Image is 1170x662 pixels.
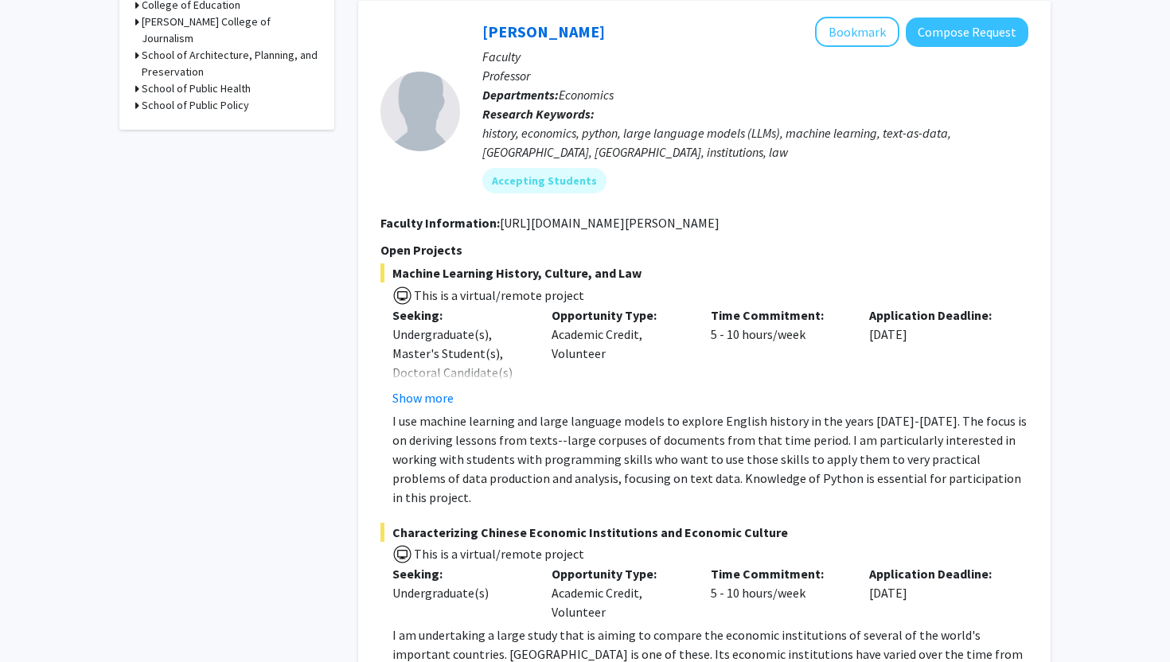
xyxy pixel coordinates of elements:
[482,106,595,122] b: Research Keywords:
[482,123,1028,162] div: history, economics, python, large language models (LLMs), machine learning, text-as-data, [GEOGRA...
[380,240,1028,259] p: Open Projects
[380,263,1028,282] span: Machine Learning History, Culture, and Law
[857,564,1016,621] div: [DATE]
[711,564,846,583] p: Time Commitment:
[552,306,687,325] p: Opportunity Type:
[857,306,1016,407] div: [DATE]
[869,306,1004,325] p: Application Deadline:
[392,325,528,420] div: Undergraduate(s), Master's Student(s), Doctoral Candidate(s) (PhD, MD, DMD, PharmD, etc.)
[392,583,528,602] div: Undergraduate(s)
[540,306,699,407] div: Academic Credit, Volunteer
[552,564,687,583] p: Opportunity Type:
[482,66,1028,85] p: Professor
[482,87,559,103] b: Departments:
[392,388,454,407] button: Show more
[392,306,528,325] p: Seeking:
[392,564,528,583] p: Seeking:
[500,215,720,231] fg-read-more: [URL][DOMAIN_NAME][PERSON_NAME]
[142,97,249,114] h3: School of Public Policy
[540,564,699,621] div: Academic Credit, Volunteer
[412,287,584,303] span: This is a virtual/remote project
[412,546,584,562] span: This is a virtual/remote project
[869,564,1004,583] p: Application Deadline:
[711,306,846,325] p: Time Commitment:
[559,87,614,103] span: Economics
[482,47,1028,66] p: Faculty
[699,564,858,621] div: 5 - 10 hours/week
[380,523,1028,542] span: Characterizing Chinese Economic Institutions and Economic Culture
[699,306,858,407] div: 5 - 10 hours/week
[12,590,68,650] iframe: Chat
[906,18,1028,47] button: Compose Request to Peter Murrell
[142,14,318,47] h3: [PERSON_NAME] College of Journalism
[142,47,318,80] h3: School of Architecture, Planning, and Preservation
[380,215,500,231] b: Faculty Information:
[482,168,606,193] mat-chip: Accepting Students
[392,411,1028,507] p: I use machine learning and large language models to explore English history in the years [DATE]-[...
[482,21,605,41] a: [PERSON_NAME]
[815,17,899,47] button: Add Peter Murrell to Bookmarks
[142,80,251,97] h3: School of Public Health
